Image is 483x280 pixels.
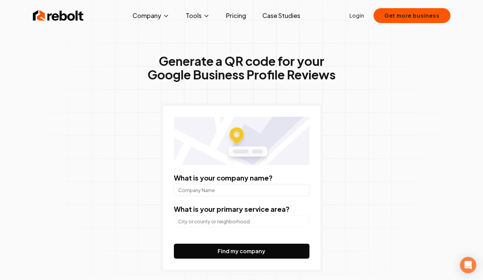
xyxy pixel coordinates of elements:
button: Company [127,9,175,22]
a: Case Studies [257,9,306,22]
input: Company Name [174,184,309,196]
label: What is your primary service area? [174,205,289,213]
img: Rebolt Logo [33,9,84,22]
button: Find my company [174,244,309,259]
a: Login [349,12,364,20]
h1: Generate a QR code for your Google Business Profile Reviews [147,54,336,81]
button: Tools [180,9,215,22]
img: Location map [174,117,309,165]
div: Open Intercom Messenger [460,257,476,273]
button: Get more business [374,8,450,23]
label: What is your company name? [174,173,273,182]
input: City or county or neighborhood [174,215,309,227]
a: Pricing [221,9,251,22]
